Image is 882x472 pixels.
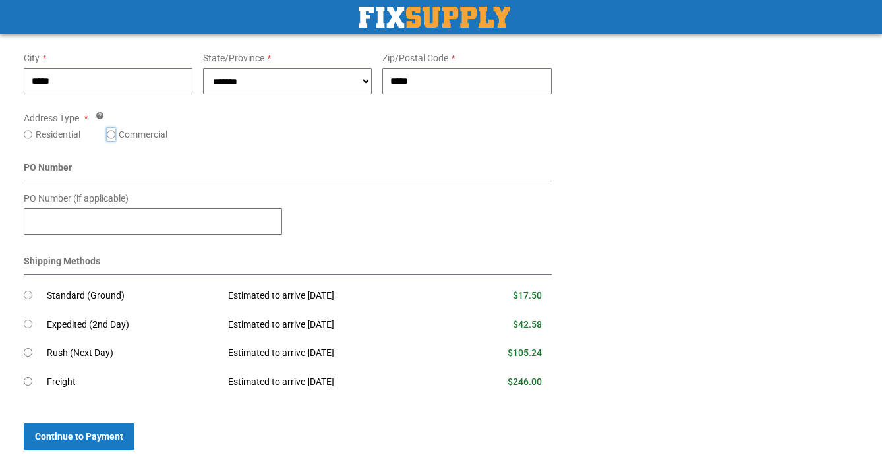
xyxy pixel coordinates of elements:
[218,281,452,310] td: Estimated to arrive [DATE]
[47,368,218,397] td: Freight
[508,347,542,358] span: $105.24
[119,128,167,141] label: Commercial
[218,339,452,368] td: Estimated to arrive [DATE]
[35,431,123,442] span: Continue to Payment
[47,339,218,368] td: Rush (Next Day)
[24,53,40,63] span: City
[359,7,510,28] img: Fix Industrial Supply
[218,368,452,397] td: Estimated to arrive [DATE]
[203,53,264,63] span: State/Province
[513,319,542,330] span: $42.58
[24,423,134,450] button: Continue to Payment
[382,53,448,63] span: Zip/Postal Code
[508,376,542,387] span: $246.00
[24,193,129,204] span: PO Number (if applicable)
[47,281,218,310] td: Standard (Ground)
[47,310,218,339] td: Expedited (2nd Day)
[359,7,510,28] a: store logo
[24,113,79,123] span: Address Type
[513,290,542,301] span: $17.50
[36,128,80,141] label: Residential
[218,310,452,339] td: Estimated to arrive [DATE]
[24,254,552,275] div: Shipping Methods
[24,161,552,181] div: PO Number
